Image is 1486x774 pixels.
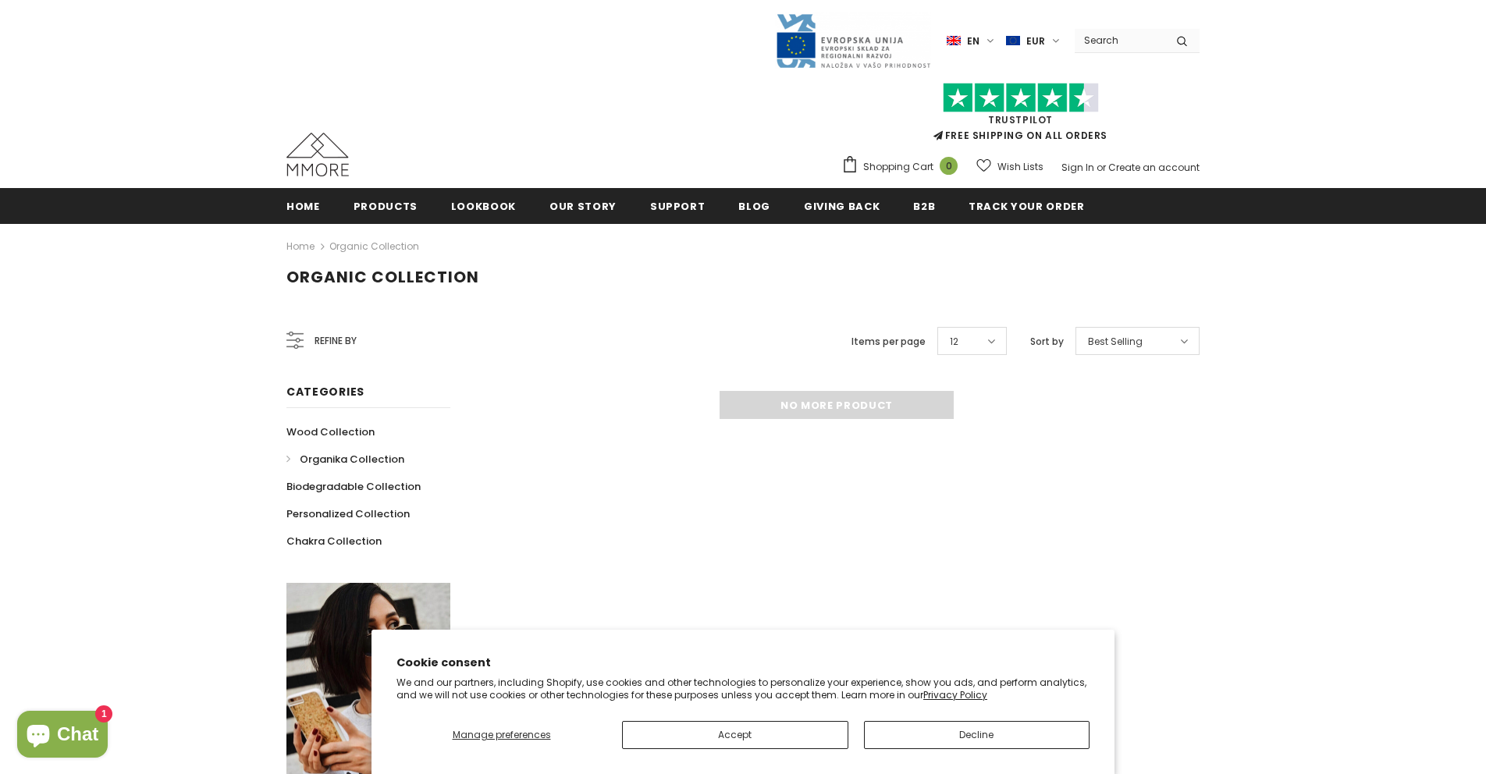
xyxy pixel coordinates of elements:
[738,199,770,214] span: Blog
[286,384,364,399] span: Categories
[315,332,357,350] span: Refine by
[286,506,410,521] span: Personalized Collection
[943,83,1099,113] img: Trust Pilot Stars
[286,133,349,176] img: MMORE Cases
[329,240,419,253] a: Organic Collection
[286,534,382,549] span: Chakra Collection
[913,188,935,223] a: B2B
[286,446,404,473] a: Organika Collection
[286,418,375,446] a: Wood Collection
[396,676,1090,701] p: We and our partners, including Shopify, use cookies and other technologies to personalize your ex...
[549,188,617,223] a: Our Story
[12,711,112,762] inbox-online-store-chat: Shopify online store chat
[988,113,1053,126] a: Trustpilot
[622,721,848,749] button: Accept
[950,334,958,350] span: 12
[1030,334,1064,350] label: Sort by
[976,153,1043,180] a: Wish Lists
[286,199,320,214] span: Home
[997,159,1043,175] span: Wish Lists
[286,237,315,256] a: Home
[863,159,933,175] span: Shopping Cart
[1061,161,1094,174] a: Sign In
[286,188,320,223] a: Home
[804,199,880,214] span: Giving back
[286,473,421,500] a: Biodegradable Collection
[650,188,706,223] a: support
[775,34,931,47] a: Javni Razpis
[1026,34,1045,49] span: EUR
[286,266,479,288] span: Organic Collection
[913,199,935,214] span: B2B
[851,334,926,350] label: Items per page
[286,479,421,494] span: Biodegradable Collection
[286,424,375,439] span: Wood Collection
[300,452,404,467] span: Organika Collection
[396,721,606,749] button: Manage preferences
[354,199,418,214] span: Products
[864,721,1090,749] button: Decline
[1075,29,1164,51] input: Search Site
[841,90,1200,142] span: FREE SHIPPING ON ALL ORDERS
[396,655,1090,671] h2: Cookie consent
[286,527,382,555] a: Chakra Collection
[738,188,770,223] a: Blog
[804,188,880,223] a: Giving back
[286,500,410,527] a: Personalized Collection
[969,199,1084,214] span: Track your order
[451,199,516,214] span: Lookbook
[453,728,551,741] span: Manage preferences
[549,199,617,214] span: Our Story
[940,157,958,175] span: 0
[1097,161,1106,174] span: or
[451,188,516,223] a: Lookbook
[775,12,931,69] img: Javni Razpis
[967,34,979,49] span: en
[354,188,418,223] a: Products
[923,688,987,701] a: Privacy Policy
[969,188,1084,223] a: Track your order
[1108,161,1200,174] a: Create an account
[1088,334,1143,350] span: Best Selling
[650,199,706,214] span: support
[947,34,961,48] img: i-lang-1.png
[841,155,965,179] a: Shopping Cart 0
